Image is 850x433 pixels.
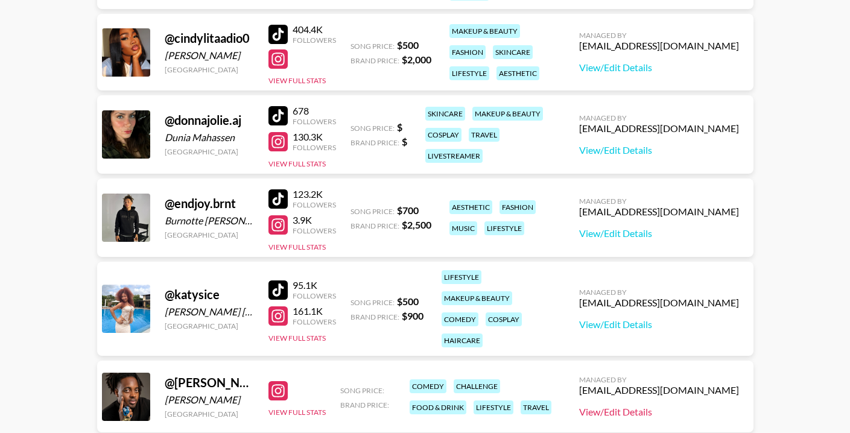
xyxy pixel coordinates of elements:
div: skincare [493,45,533,59]
div: Followers [293,117,336,126]
div: haircare [442,333,483,347]
div: lifestyle [474,400,513,414]
strong: $ 700 [397,204,419,216]
span: Brand Price: [340,400,389,409]
span: Song Price: [340,386,384,395]
button: View Full Stats [268,76,326,85]
div: [EMAIL_ADDRESS][DOMAIN_NAME] [579,297,739,309]
div: fashion [449,45,486,59]
div: Managed By [579,197,739,206]
div: 130.3K [293,131,336,143]
div: [EMAIL_ADDRESS][DOMAIN_NAME] [579,40,739,52]
button: View Full Stats [268,159,326,168]
span: Song Price: [350,298,395,307]
div: @ katysice [165,287,254,302]
strong: $ 500 [397,296,419,307]
button: View Full Stats [268,242,326,251]
span: Song Price: [350,124,395,133]
a: View/Edit Details [579,144,739,156]
div: Followers [293,317,336,326]
div: [PERSON_NAME] [PERSON_NAME] [165,306,254,318]
div: livestreamer [425,149,483,163]
strong: $ 2,500 [402,219,431,230]
div: cosplay [486,312,522,326]
div: Followers [293,200,336,209]
div: [GEOGRAPHIC_DATA] [165,230,254,239]
div: aesthetic [449,200,492,214]
div: travel [521,400,551,414]
span: Brand Price: [350,56,399,65]
div: fashion [500,200,536,214]
div: [EMAIL_ADDRESS][DOMAIN_NAME] [579,122,739,134]
div: lifestyle [484,221,524,235]
div: 161.1K [293,305,336,317]
div: 123.2K [293,188,336,200]
div: [GEOGRAPHIC_DATA] [165,321,254,330]
div: Managed By [579,288,739,297]
a: View/Edit Details [579,406,739,418]
div: travel [469,128,500,142]
div: aesthetic [496,66,539,80]
div: makeup & beauty [449,24,520,38]
span: Song Price: [350,207,395,216]
span: Brand Price: [350,138,399,147]
div: [EMAIL_ADDRESS][DOMAIN_NAME] [579,206,739,218]
span: Brand Price: [350,221,399,230]
button: View Full Stats [268,333,326,343]
strong: $ 500 [397,39,419,51]
strong: $ 900 [402,310,423,321]
div: [GEOGRAPHIC_DATA] [165,409,254,419]
div: makeup & beauty [442,291,512,305]
div: 678 [293,105,336,117]
strong: $ [397,121,402,133]
a: View/Edit Details [579,318,739,330]
div: challenge [454,379,500,393]
div: [GEOGRAPHIC_DATA] [165,147,254,156]
div: [GEOGRAPHIC_DATA] [165,65,254,74]
div: Followers [293,291,336,300]
div: 95.1K [293,279,336,291]
div: comedy [442,312,478,326]
div: Managed By [579,113,739,122]
div: @ cindylitaadio0 [165,31,254,46]
button: View Full Stats [268,408,326,417]
div: music [449,221,477,235]
div: [PERSON_NAME] [165,394,254,406]
div: lifestyle [449,66,489,80]
a: View/Edit Details [579,62,739,74]
div: comedy [410,379,446,393]
div: skincare [425,107,465,121]
div: food & drink [410,400,466,414]
div: @ endjoy.brnt [165,196,254,211]
div: Followers [293,226,336,235]
div: 3.9K [293,214,336,226]
div: Followers [293,36,336,45]
span: Song Price: [350,42,395,51]
div: cosplay [425,128,461,142]
div: Managed By [579,31,739,40]
div: [EMAIL_ADDRESS][DOMAIN_NAME] [579,384,739,396]
div: lifestyle [442,270,481,284]
div: Followers [293,143,336,152]
div: @ donnajolie.aj [165,113,254,128]
strong: $ [402,136,407,147]
div: Burnotte [PERSON_NAME] [165,215,254,227]
span: Brand Price: [350,312,399,321]
div: makeup & beauty [472,107,543,121]
div: Managed By [579,375,739,384]
strong: $ 2,000 [402,54,431,65]
div: @ [PERSON_NAME] [165,375,254,390]
div: 404.4K [293,24,336,36]
div: [PERSON_NAME] [165,49,254,62]
a: View/Edit Details [579,227,739,239]
div: Dunia Mahassen [165,131,254,144]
